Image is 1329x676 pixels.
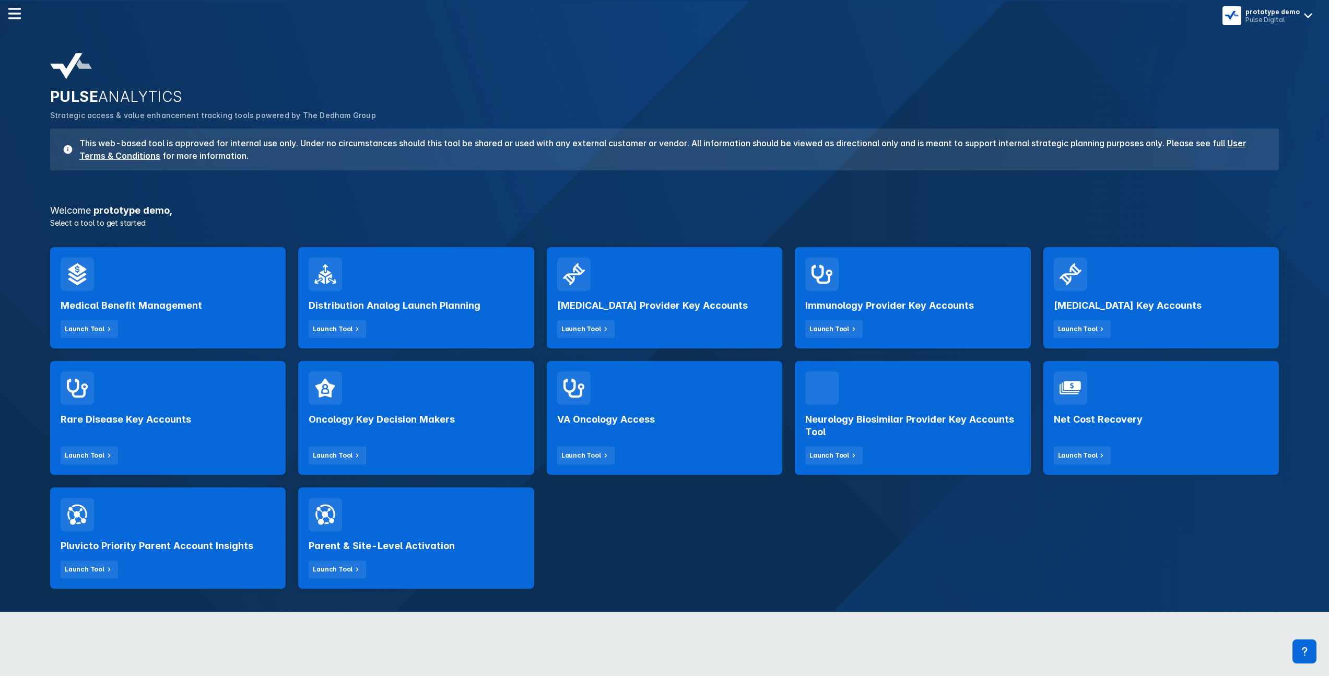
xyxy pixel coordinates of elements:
button: Launch Tool [805,320,863,338]
button: Launch Tool [61,561,118,578]
div: Launch Tool [1058,324,1098,334]
h2: Neurology Biosimilar Provider Key Accounts Tool [805,413,1020,438]
button: Launch Tool [557,320,615,338]
h3: This web-based tool is approved for internal use only. Under no circumstances should this tool be... [73,137,1266,162]
h2: [MEDICAL_DATA] Key Accounts [1054,299,1202,312]
button: Launch Tool [1054,320,1111,338]
button: Launch Tool [309,320,366,338]
a: Medical Benefit ManagementLaunch Tool [50,247,286,348]
h2: Distribution Analog Launch Planning [309,299,480,312]
h2: Net Cost Recovery [1054,413,1143,426]
a: Parent & Site-Level ActivationLaunch Tool [298,487,534,589]
h2: VA Oncology Access [557,413,655,426]
div: Launch Tool [809,451,849,460]
a: Immunology Provider Key AccountsLaunch Tool [795,247,1030,348]
h2: Rare Disease Key Accounts [61,413,191,426]
div: Launch Tool [1058,451,1098,460]
h2: PULSE [50,88,1279,106]
h2: Pluvicto Priority Parent Account Insights [61,540,253,552]
div: Launch Tool [313,565,352,574]
button: Launch Tool [61,447,118,464]
div: Pulse Digital [1245,16,1300,24]
a: Rare Disease Key AccountsLaunch Tool [50,361,286,475]
h2: Parent & Site-Level Activation [309,540,455,552]
div: Launch Tool [313,451,352,460]
div: Launch Tool [809,324,849,334]
a: Distribution Analog Launch PlanningLaunch Tool [298,247,534,348]
div: Launch Tool [561,451,601,460]
div: Launch Tool [65,324,104,334]
a: VA Oncology AccessLaunch Tool [547,361,782,475]
div: Contact Support [1292,639,1316,663]
div: prototype demo [1245,8,1300,16]
a: Neurology Biosimilar Provider Key Accounts ToolLaunch Tool [795,361,1030,475]
button: Launch Tool [557,447,615,464]
h2: Immunology Provider Key Accounts [805,299,974,312]
img: menu button [1225,8,1239,23]
h2: Oncology Key Decision Makers [309,413,455,426]
a: Net Cost RecoveryLaunch Tool [1043,361,1279,475]
h2: Medical Benefit Management [61,299,202,312]
div: Launch Tool [65,451,104,460]
a: [MEDICAL_DATA] Provider Key AccountsLaunch Tool [547,247,782,348]
a: Pluvicto Priority Parent Account InsightsLaunch Tool [50,487,286,589]
div: Launch Tool [313,324,352,334]
span: Welcome [50,205,91,216]
a: Oncology Key Decision MakersLaunch Tool [298,361,534,475]
h3: prototype demo , [44,206,1285,215]
div: Launch Tool [561,324,601,334]
div: Launch Tool [65,565,104,574]
button: Launch Tool [61,320,118,338]
img: pulse-analytics-logo [50,53,92,79]
p: Strategic access & value enhancement tracking tools powered by The Dedham Group [50,110,1279,121]
img: menu--horizontal.svg [8,7,21,20]
span: ANALYTICS [98,88,183,106]
button: Launch Tool [805,447,863,464]
button: Launch Tool [1054,447,1111,464]
button: Launch Tool [309,447,366,464]
button: Launch Tool [309,561,366,578]
p: Select a tool to get started: [44,217,1285,228]
a: [MEDICAL_DATA] Key AccountsLaunch Tool [1043,247,1279,348]
h2: [MEDICAL_DATA] Provider Key Accounts [557,299,748,312]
